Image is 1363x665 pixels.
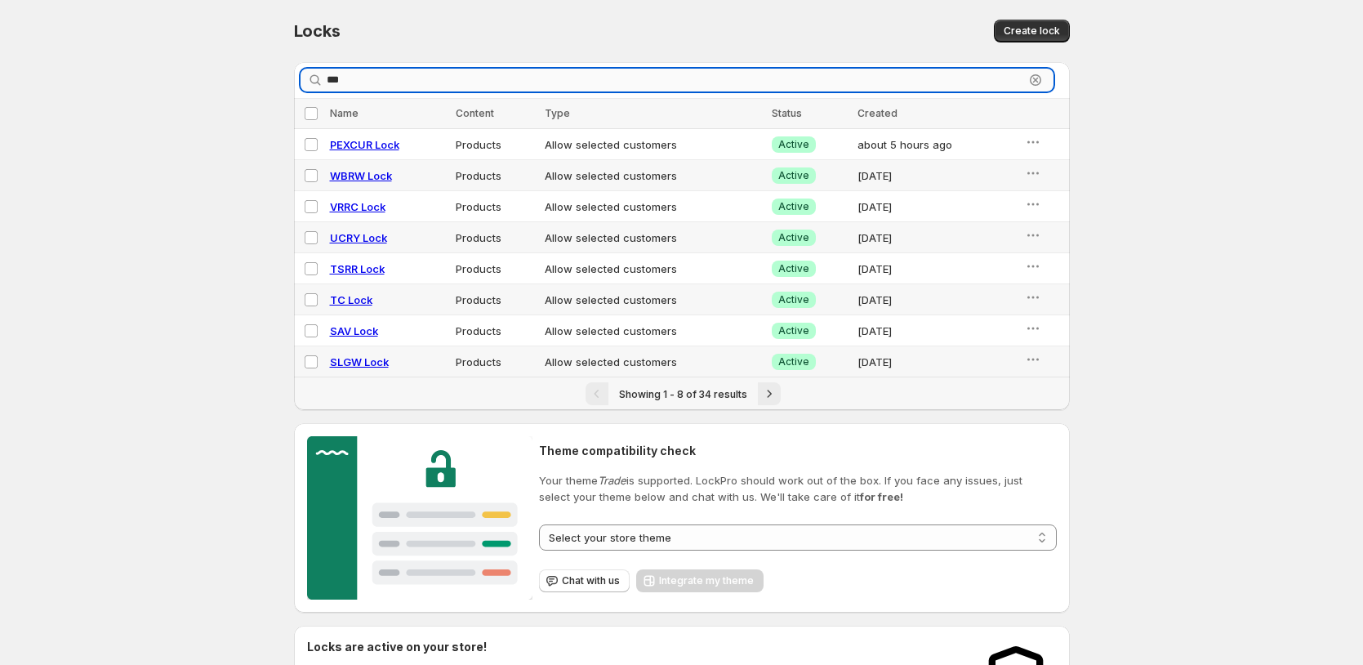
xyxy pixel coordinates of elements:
[330,231,387,244] a: UCRY Lock
[451,284,540,315] td: Products
[451,253,540,284] td: Products
[451,346,540,377] td: Products
[451,315,540,346] td: Products
[540,129,767,160] td: Allow selected customers
[540,222,767,253] td: Allow selected customers
[330,324,378,337] a: SAV Lock
[1027,72,1044,88] button: Clear
[451,191,540,222] td: Products
[451,129,540,160] td: Products
[330,200,385,213] a: VRRC Lock
[539,472,1056,505] p: Your theme is supported. LockPro should work out of the box. If you face any issues, just select ...
[778,138,809,151] span: Active
[294,377,1070,410] nav: Pagination
[778,200,809,213] span: Active
[451,160,540,191] td: Products
[598,474,626,487] em: Trade
[619,388,747,400] span: Showing 1 - 8 of 34 results
[330,138,399,151] a: PEXCUR Lock
[562,574,620,587] span: Chat with us
[778,293,809,306] span: Active
[540,315,767,346] td: Allow selected customers
[994,20,1070,42] button: Create lock
[778,355,809,368] span: Active
[456,107,494,119] span: Content
[540,284,767,315] td: Allow selected customers
[857,107,898,119] span: Created
[330,169,392,182] a: WBRW Lock
[853,160,1019,191] td: [DATE]
[778,231,809,244] span: Active
[540,253,767,284] td: Allow selected customers
[330,107,359,119] span: Name
[330,293,372,306] a: TC Lock
[772,107,802,119] span: Status
[853,191,1019,222] td: [DATE]
[853,253,1019,284] td: [DATE]
[853,284,1019,315] td: [DATE]
[307,639,736,655] h2: Locks are active on your store!
[545,107,570,119] span: Type
[853,315,1019,346] td: [DATE]
[294,21,341,41] span: Locks
[307,436,533,600] img: Customer support
[853,346,1019,377] td: [DATE]
[540,160,767,191] td: Allow selected customers
[758,382,781,405] button: Next
[778,169,809,182] span: Active
[853,222,1019,253] td: [DATE]
[330,355,389,368] a: SLGW Lock
[451,222,540,253] td: Products
[778,324,809,337] span: Active
[860,490,903,503] strong: for free!
[778,262,809,275] span: Active
[1004,25,1060,38] span: Create lock
[540,191,767,222] td: Allow selected customers
[330,262,385,275] a: TSRR Lock
[853,129,1019,160] td: about 5 hours ago
[539,569,630,592] button: Chat with us
[540,346,767,377] td: Allow selected customers
[539,443,1056,459] h2: Theme compatibility check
